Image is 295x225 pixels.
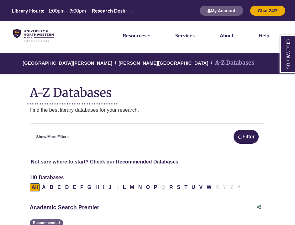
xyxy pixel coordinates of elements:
[30,53,266,74] nav: breadcrumb
[86,183,93,191] button: Filter Results G
[250,8,286,13] a: Chat 24/7
[234,130,259,144] button: Filter
[198,183,205,191] button: Filter Results V
[9,7,45,14] th: Library Hours:
[250,5,286,16] button: Chat 24/7
[208,58,254,67] li: A-Z Databases
[259,31,269,40] a: Help
[9,7,136,13] table: Hours Today
[121,183,128,191] button: Filter Results L
[9,7,136,14] a: Hours Today
[30,183,40,191] button: All
[30,185,243,190] div: Alpha-list to filter by first letter of database name
[40,183,48,191] button: Filter Results A
[55,183,63,191] button: Filter Results C
[175,183,182,191] button: Filter Results S
[48,8,86,13] span: 1:00pm – 9:00pm
[31,159,180,164] a: Not sure where to start? Check our Recommended Databases.
[63,183,71,191] button: Filter Results D
[89,7,127,14] th: Research Desk:
[119,59,208,66] a: [PERSON_NAME][GEOGRAPHIC_DATA]
[93,183,101,191] button: Filter Results H
[167,183,175,191] button: Filter Results R
[123,31,150,40] a: Resources
[220,31,234,40] a: About
[71,183,78,191] button: Filter Results E
[30,204,99,211] a: Academic Search Premier
[144,183,151,191] button: Filter Results O
[190,183,197,191] button: Filter Results U
[136,183,144,191] button: Filter Results N
[36,134,69,140] a: Show More Filters
[199,5,244,16] button: My Account
[107,183,113,191] button: Filter Results J
[23,59,112,66] a: [GEOGRAPHIC_DATA][PERSON_NAME]
[30,106,266,114] p: Find the best library databases for your research.
[30,174,64,180] span: 110 Databases
[175,31,195,40] a: Services
[128,183,136,191] button: Filter Results M
[78,183,85,191] button: Filter Results F
[205,183,213,191] button: Filter Results W
[130,8,133,13] span: –
[199,8,244,13] a: My Account
[182,183,189,191] button: Filter Results T
[48,183,55,191] button: Filter Results B
[152,183,159,191] button: Filter Results P
[101,183,106,191] button: Filter Results I
[253,201,265,213] button: Share this database
[30,81,266,100] h1: A-Z Databases
[13,29,54,42] img: library_home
